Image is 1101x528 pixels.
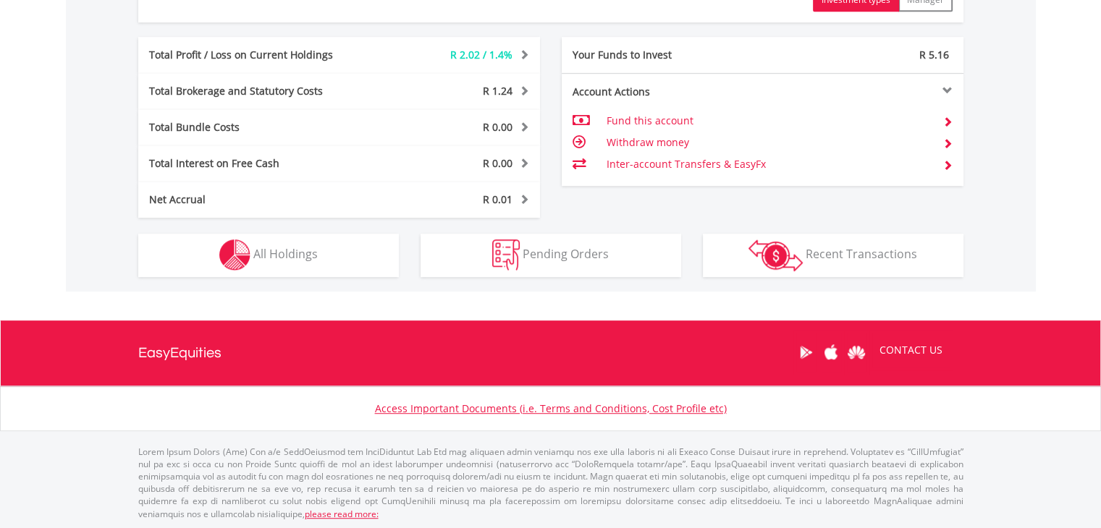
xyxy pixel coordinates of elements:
div: Total Bundle Costs [138,120,373,135]
div: Total Interest on Free Cash [138,156,373,171]
div: Total Profit / Loss on Current Holdings [138,48,373,62]
div: Your Funds to Invest [562,48,763,62]
span: R 0.01 [483,192,512,206]
span: R 2.02 / 1.4% [450,48,512,61]
td: Inter-account Transfers & EasyFx [606,153,931,175]
span: R 5.16 [919,48,949,61]
a: EasyEquities [138,320,222,386]
span: R 0.00 [483,156,512,170]
td: Fund this account [606,110,931,132]
img: holdings-wht.png [219,239,250,271]
button: All Holdings [138,234,399,277]
p: Lorem Ipsum Dolors (Ame) Con a/e SeddOeiusmod tem InciDiduntut Lab Etd mag aliquaen admin veniamq... [138,446,963,520]
a: Access Important Documents (i.e. Terms and Conditions, Cost Profile etc) [375,401,727,415]
div: Net Accrual [138,192,373,207]
span: R 1.24 [483,84,512,98]
a: please read more: [305,508,379,520]
a: Huawei [844,330,869,375]
button: Recent Transactions [703,234,963,277]
div: Account Actions [562,85,763,99]
a: CONTACT US [869,330,953,370]
span: Pending Orders [523,246,609,262]
button: Pending Orders [421,234,681,277]
td: Withdraw money [606,132,931,153]
img: transactions-zar-wht.png [748,239,803,271]
a: Apple [819,330,844,375]
div: Total Brokerage and Statutory Costs [138,84,373,98]
span: R 0.00 [483,120,512,134]
a: Google Play [793,330,819,375]
span: Recent Transactions [806,246,917,262]
span: All Holdings [253,246,318,262]
img: pending_instructions-wht.png [492,239,520,271]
